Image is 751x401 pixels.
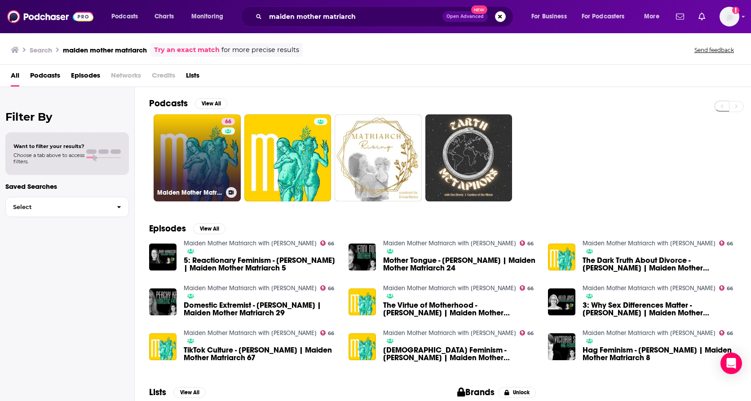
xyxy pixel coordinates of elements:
a: Lists [186,68,199,87]
a: 66 [520,285,534,291]
span: 66 [328,287,334,291]
span: For Business [531,10,567,23]
span: Open Advanced [446,14,484,19]
a: Maiden Mother Matriarch with Louise Perry [383,329,516,337]
a: Maiden Mother Matriarch with Louise Perry [184,329,317,337]
img: Domestic Extremist - Peachy Keenan | Maiden Mother Matriarch 29 [149,288,177,316]
a: Maiden Mother Matriarch with Louise Perry [184,240,317,247]
span: Networks [111,68,141,87]
a: Episodes [71,68,100,87]
a: 66 [520,240,534,246]
a: 66 [221,118,235,125]
span: For Podcasters [582,10,625,23]
p: Saved Searches [5,182,129,191]
h3: Maiden Mother Matriarch with [PERSON_NAME] [157,189,222,196]
span: 66 [527,331,534,336]
span: 66 [527,242,534,246]
h3: Search [30,46,52,54]
a: All [11,68,19,87]
h2: Podcasts [149,98,188,109]
span: 5: Reactionary Feminism - [PERSON_NAME] | Maiden Mother Matriarch 5 [184,257,338,272]
a: Maiden Mother Matriarch with Louise Perry [184,284,317,292]
span: New [471,5,487,14]
span: Choose a tab above to access filters. [13,152,84,165]
span: Charts [155,10,174,23]
a: Maiden Mother Matriarch with Louise Perry [583,284,716,292]
h2: Brands [457,387,495,398]
a: Try an exact match [154,45,220,55]
img: Catholic Feminism - Dr Abigail Favale | Maiden Mother Matriarch [349,333,376,361]
a: Mother Tongue - Jenni Nuttall | Maiden Mother Matriarch 24 [383,257,537,272]
a: TikTok Culture - Katherine Dee | Maiden Mother Matriarch 67 [184,346,338,362]
span: Podcasts [111,10,138,23]
span: More [644,10,659,23]
span: for more precise results [221,45,299,55]
a: Show notifications dropdown [695,9,709,24]
a: Charts [149,9,179,24]
button: open menu [525,9,578,24]
a: 66 [320,285,335,291]
span: 66 [527,287,534,291]
a: Maiden Mother Matriarch with Louise Perry [383,284,516,292]
span: TikTok Culture - [PERSON_NAME] | Maiden Mother Matriarch 67 [184,346,338,362]
a: Hag Feminism - Victoria Smith | Maiden Mother Matriarch 8 [583,346,737,362]
a: Maiden Mother Matriarch with Louise Perry [383,240,516,247]
span: The Dark Truth About Divorce - [PERSON_NAME] | Maiden Mother Matriarch 105 [583,257,737,272]
h3: maiden mother matriarch [63,46,147,54]
a: The Dark Truth About Divorce - Bridget Phetasy | Maiden Mother Matriarch 105 [548,244,575,271]
button: Select [5,197,129,217]
a: EpisodesView All [149,223,225,234]
span: Credits [152,68,175,87]
img: The Virtue of Motherhood - Helen Roy | Maiden Mother Matriarch 80 [349,288,376,316]
span: 66 [727,242,733,246]
a: Podcasts [30,68,60,87]
a: 66 [520,330,534,336]
img: User Profile [720,7,739,26]
input: Search podcasts, credits, & more... [265,9,442,24]
a: 66 [320,240,335,246]
span: 66 [727,287,733,291]
span: 66 [328,242,334,246]
a: 66 [719,240,733,246]
button: Send feedback [692,46,737,54]
img: Podchaser - Follow, Share and Rate Podcasts [7,8,93,25]
a: ListsView All [149,387,206,398]
img: Mother Tongue - Jenni Nuttall | Maiden Mother Matriarch 24 [349,244,376,271]
a: 5: Reactionary Feminism - Mary Harrington | Maiden Mother Matriarch 5 [149,244,177,271]
span: Hag Feminism - [PERSON_NAME] | Maiden Mother Matriarch 8 [583,346,737,362]
span: 66 [727,331,733,336]
div: Open Intercom Messenger [720,353,742,374]
img: 3: Why Sex Differences Matter - Helen Joyce | Maiden Mother Matriarch 3 [548,288,575,316]
a: Maiden Mother Matriarch with Louise Perry [583,329,716,337]
span: Select [6,204,110,210]
a: 5: Reactionary Feminism - Mary Harrington | Maiden Mother Matriarch 5 [184,257,338,272]
div: Search podcasts, credits, & more... [249,6,522,27]
button: open menu [185,9,235,24]
button: View All [193,223,225,234]
button: open menu [576,9,638,24]
span: 66 [225,118,231,126]
h2: Filter By [5,110,129,123]
span: Mother Tongue - [PERSON_NAME] | Maiden Mother Matriarch 24 [383,257,537,272]
a: 66 [719,330,733,336]
span: Want to filter your results? [13,143,84,149]
span: 66 [328,331,334,336]
a: Domestic Extremist - Peachy Keenan | Maiden Mother Matriarch 29 [184,301,338,317]
span: [DEMOGRAPHIC_DATA] Feminism - [PERSON_NAME] | Maiden Mother Matriarch [383,346,537,362]
span: Monitoring [191,10,223,23]
a: 66Maiden Mother Matriarch with [PERSON_NAME] [154,114,241,201]
a: PodcastsView All [149,98,227,109]
span: Logged in as molly.burgoyne [720,7,739,26]
span: Domestic Extremist - [PERSON_NAME] | Maiden Mother Matriarch 29 [184,301,338,317]
button: View All [195,98,227,109]
img: TikTok Culture - Katherine Dee | Maiden Mother Matriarch 67 [149,333,177,361]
